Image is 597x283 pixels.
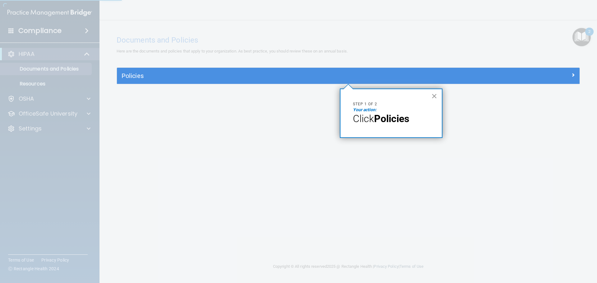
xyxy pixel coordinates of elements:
[122,72,459,79] h5: Policies
[353,102,429,107] p: Step 1 of 2
[353,107,377,112] em: Your action:
[374,113,409,125] strong: Policies
[431,91,437,101] button: Close
[353,113,374,125] span: Click
[566,240,590,264] iframe: Drift Widget Chat Controller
